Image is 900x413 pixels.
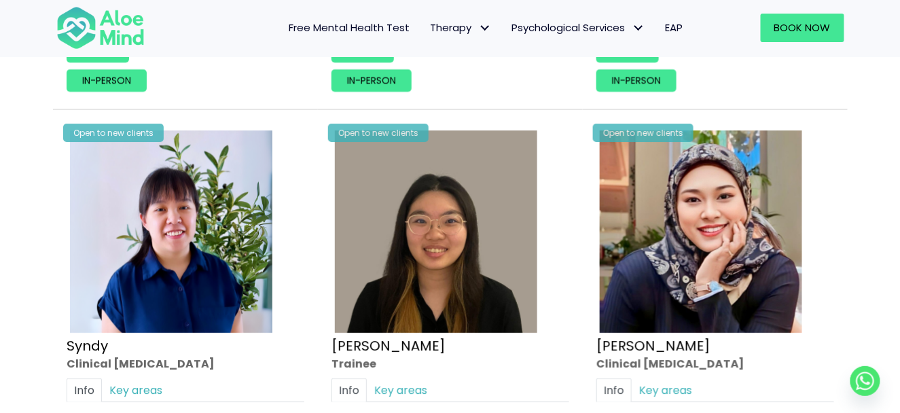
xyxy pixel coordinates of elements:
[596,70,677,92] a: In-person
[629,18,649,38] span: Psychological Services: submenu
[335,130,537,333] img: Profile – Xin Yi
[70,130,272,333] img: Syndy
[850,366,880,396] a: Whatsapp
[431,20,492,35] span: Therapy
[289,20,410,35] span: Free Mental Health Test
[367,378,435,402] a: Key areas
[655,14,694,42] a: EAP
[632,378,700,402] a: Key areas
[102,378,170,402] a: Key areas
[596,378,632,402] a: Info
[512,20,645,35] span: Psychological Services
[593,124,694,142] div: Open to new clients
[67,336,108,355] a: Syndy
[502,14,655,42] a: Psychological ServicesPsychological Services: submenu
[331,378,367,402] a: Info
[331,355,569,371] div: Trainee
[666,20,683,35] span: EAP
[162,14,694,42] nav: Menu
[596,355,834,371] div: Clinical [MEDICAL_DATA]
[774,20,831,35] span: Book Now
[56,5,145,50] img: Aloe mind Logo
[67,378,102,402] a: Info
[331,336,446,355] a: [PERSON_NAME]
[600,130,802,333] img: Yasmin Clinical Psychologist
[596,336,710,355] a: [PERSON_NAME]
[331,70,412,92] a: In-person
[420,14,502,42] a: TherapyTherapy: submenu
[761,14,844,42] a: Book Now
[475,18,495,38] span: Therapy: submenu
[63,124,164,142] div: Open to new clients
[67,70,147,92] a: In-person
[328,124,429,142] div: Open to new clients
[279,14,420,42] a: Free Mental Health Test
[67,355,304,371] div: Clinical [MEDICAL_DATA]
